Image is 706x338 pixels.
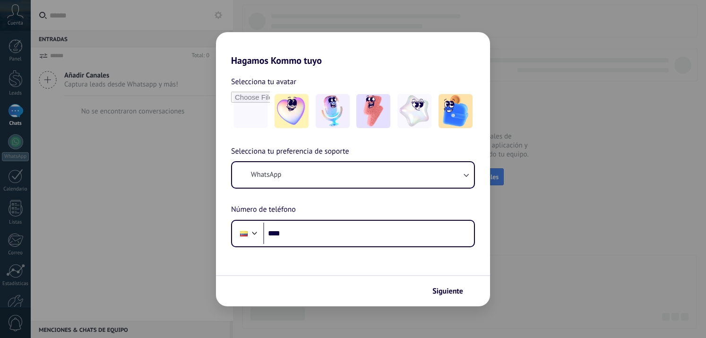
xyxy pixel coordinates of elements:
[231,76,296,88] span: Selecciona tu avatar
[275,94,309,128] img: -1.jpeg
[439,94,473,128] img: -5.jpeg
[251,170,281,180] span: WhatsApp
[397,94,431,128] img: -4.jpeg
[428,283,476,299] button: Siguiente
[356,94,390,128] img: -3.jpeg
[231,146,349,158] span: Selecciona tu preferencia de soporte
[231,204,296,216] span: Número de teléfono
[216,32,490,66] h2: Hagamos Kommo tuyo
[235,224,253,243] div: Ecuador: + 593
[432,288,463,295] span: Siguiente
[232,162,474,188] button: WhatsApp
[316,94,350,128] img: -2.jpeg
